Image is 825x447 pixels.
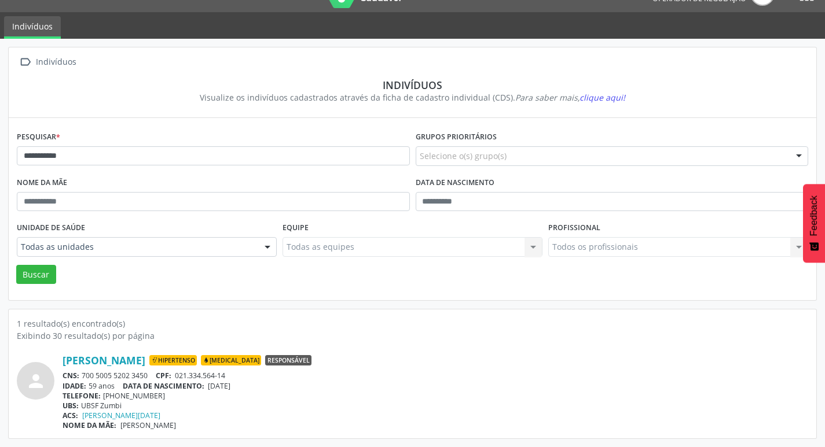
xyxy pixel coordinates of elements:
[25,371,46,391] i: person
[149,355,197,365] span: Hipertenso
[420,150,507,162] span: Selecione o(s) grupo(s)
[16,265,56,285] button: Buscar
[17,174,67,192] label: Nome da mãe
[809,195,819,236] span: Feedback
[63,401,79,411] span: UBS:
[25,91,800,104] div: Visualize os indivíduos cadastrados através da ficha de cadastro individual (CDS).
[17,128,60,146] label: Pesquisar
[416,128,497,146] label: Grupos prioritários
[63,420,116,430] span: NOME DA MÃE:
[63,381,86,391] span: IDADE:
[17,219,85,237] label: Unidade de saúde
[63,381,808,391] div: 59 anos
[208,381,230,391] span: [DATE]
[283,219,309,237] label: Equipe
[63,401,808,411] div: UBSF Zumbi
[63,371,79,380] span: CNS:
[120,420,176,430] span: [PERSON_NAME]
[17,330,808,342] div: Exibindo 30 resultado(s) por página
[580,92,625,103] span: clique aqui!
[548,219,600,237] label: Profissional
[4,16,61,39] a: Indivíduos
[17,54,34,71] i: 
[515,92,625,103] i: Para saber mais,
[17,54,78,71] a:  Indivíduos
[21,241,253,253] span: Todas as unidades
[63,391,808,401] div: [PHONE_NUMBER]
[34,54,78,71] div: Indivíduos
[803,184,825,263] button: Feedback - Mostrar pesquisa
[156,371,171,380] span: CPF:
[265,355,311,365] span: Responsável
[201,355,261,365] span: [MEDICAL_DATA]
[25,79,800,91] div: Indivíduos
[63,411,78,420] span: ACS:
[17,317,808,330] div: 1 resultado(s) encontrado(s)
[416,174,494,192] label: Data de nascimento
[63,354,145,367] a: [PERSON_NAME]
[63,371,808,380] div: 700 5005 5202 3450
[82,411,160,420] a: [PERSON_NAME][DATE]
[175,371,225,380] span: 021.334.564-14
[63,391,101,401] span: TELEFONE:
[123,381,204,391] span: DATA DE NASCIMENTO:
